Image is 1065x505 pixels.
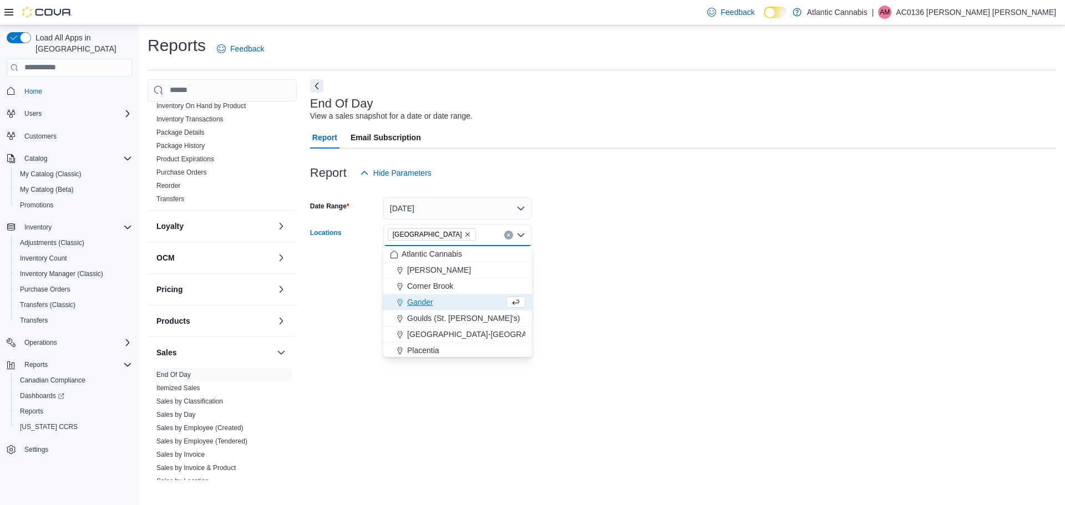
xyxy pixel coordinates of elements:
span: Transfers (Classic) [16,298,132,312]
span: Reports [20,358,132,371]
button: Adjustments (Classic) [11,235,136,251]
span: [GEOGRAPHIC_DATA]-[GEOGRAPHIC_DATA] [407,329,571,340]
a: My Catalog (Classic) [16,167,86,181]
button: My Catalog (Classic) [11,166,136,182]
span: Customers [20,129,132,143]
button: Reports [20,358,52,371]
a: Package Details [156,129,205,136]
span: Catalog [20,152,132,165]
span: Product Expirations [156,155,214,164]
button: OCM [275,251,288,264]
h3: OCM [156,252,175,263]
span: Itemized Sales [156,384,200,392]
span: Atlantic Cannabis [402,248,462,259]
span: Corner Brook [407,280,453,292]
span: Promotions [16,198,132,212]
a: Promotions [16,198,58,212]
a: Sales by Location [156,477,209,485]
span: Placentia [407,345,439,356]
span: My Catalog (Beta) [20,185,74,194]
a: Sales by Classification [156,397,223,405]
h3: Pricing [156,284,182,295]
button: Operations [20,336,62,349]
span: [GEOGRAPHIC_DATA] [393,229,462,240]
button: Catalog [2,151,136,166]
a: Inventory Manager (Classic) [16,267,108,280]
span: Hide Parameters [373,167,432,178]
h1: Reports [148,34,206,57]
a: Customers [20,130,61,143]
button: Sales [156,347,272,358]
h3: Products [156,315,190,327]
nav: Complex example [7,79,132,487]
span: Inventory Manager (Classic) [16,267,132,280]
button: Pricing [156,284,272,295]
span: Feedback [230,43,264,54]
span: Inventory Count [20,254,67,263]
button: Reports [2,357,136,373]
button: Loyalty [156,221,272,232]
span: Dashboards [16,389,132,402]
span: Inventory On Hand by Product [156,101,246,110]
button: Transfers (Classic) [11,297,136,313]
a: Inventory Transactions [156,115,224,123]
button: Sales [275,346,288,359]
span: Email Subscription [351,126,421,149]
a: Inventory Count [16,252,72,265]
p: | [872,6,874,19]
span: Purchase Orders [20,285,70,294]
p: AC0136 [PERSON_NAME] [PERSON_NAME] [896,6,1056,19]
button: OCM [156,252,272,263]
span: Home [24,87,42,96]
span: Sales by Employee (Created) [156,424,244,432]
button: Pricing [275,283,288,296]
button: Inventory [2,220,136,235]
span: Adjustments (Classic) [20,238,84,247]
span: My Catalog (Beta) [16,183,132,196]
span: Inventory Count [16,252,132,265]
span: Settings [24,445,48,454]
span: Washington CCRS [16,420,132,433]
a: Inventory On Hand by Product [156,102,246,110]
a: Sales by Day [156,411,196,419]
button: [PERSON_NAME] [383,262,532,278]
button: Atlantic Cannabis [383,246,532,262]
span: Canadian Compliance [16,374,132,387]
div: Inventory [148,46,297,210]
button: [GEOGRAPHIC_DATA]-[GEOGRAPHIC_DATA] [383,327,532,343]
span: Reports [16,405,132,418]
label: Locations [310,228,342,237]
span: Sales by Invoice & Product [156,463,236,472]
h3: Sales [156,347,177,358]
button: Next [310,79,323,93]
button: Settings [2,441,136,457]
button: Goulds (St. [PERSON_NAME]'s) [383,310,532,327]
a: Package History [156,142,205,150]
span: Reports [20,407,43,416]
label: Date Range [310,202,349,211]
a: [US_STATE] CCRS [16,420,82,433]
a: Purchase Orders [156,169,207,176]
span: Home [20,84,132,98]
button: Purchase Orders [11,282,136,297]
button: My Catalog (Beta) [11,182,136,197]
button: Reports [11,404,136,419]
span: Sales by Invoice [156,450,205,459]
span: Report [312,126,337,149]
span: Reorder [156,181,180,190]
a: Sales by Employee (Tendered) [156,437,247,445]
a: Transfers (Classic) [16,298,80,312]
span: Goulds (St. [PERSON_NAME]'s) [407,313,520,324]
button: [US_STATE] CCRS [11,419,136,435]
span: Dashboards [20,391,64,400]
button: Home [2,83,136,99]
span: Promotions [20,201,54,210]
div: AC0136 McGreeghan Emma [878,6,891,19]
button: Customers [2,128,136,144]
a: Itemized Sales [156,384,200,392]
span: Package Details [156,128,205,137]
button: Gander [383,294,532,310]
a: Feedback [212,38,268,60]
span: Customers [24,132,57,141]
